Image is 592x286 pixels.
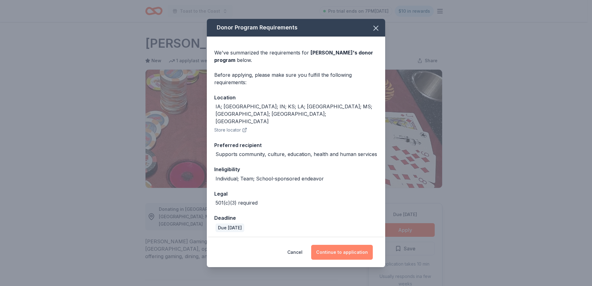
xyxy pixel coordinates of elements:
[214,93,378,102] div: Location
[215,150,377,158] div: Supports community, culture, education, health and human services
[287,245,303,260] button: Cancel
[215,223,244,232] div: Due [DATE]
[215,199,258,206] div: 501(c)(3) required
[207,19,385,37] div: Donor Program Requirements
[215,175,324,182] div: Individual; Team; School-sponsored endeavor
[214,49,378,64] div: We've summarized the requirements for below.
[214,190,378,198] div: Legal
[311,245,373,260] button: Continue to application
[214,126,247,134] button: Store locator
[214,165,378,173] div: Ineligibility
[214,214,378,222] div: Deadline
[214,71,378,86] div: Before applying, please make sure you fulfill the following requirements:
[215,103,378,125] div: IA; [GEOGRAPHIC_DATA]; IN; KS; LA; [GEOGRAPHIC_DATA]; MS; [GEOGRAPHIC_DATA]; [GEOGRAPHIC_DATA]; [...
[214,141,378,149] div: Preferred recipient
